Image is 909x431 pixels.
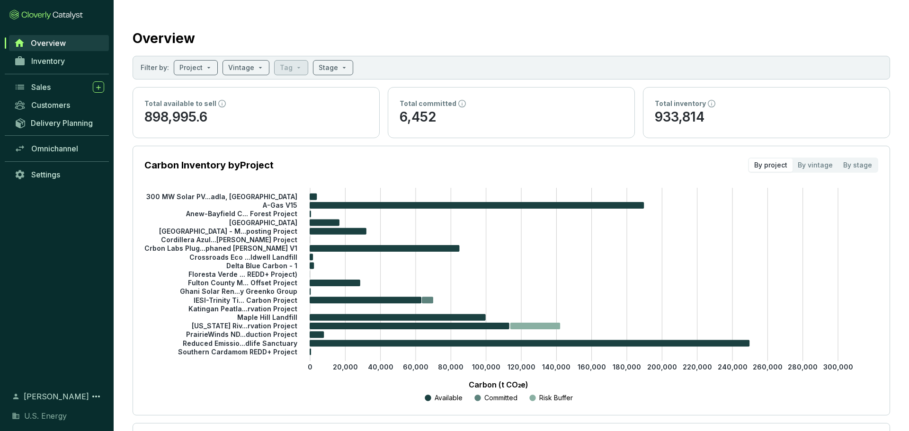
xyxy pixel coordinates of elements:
tspan: Crbon Labs Plug...phaned [PERSON_NAME] V1 [144,244,297,252]
div: By vintage [793,158,838,172]
p: Available [435,393,463,403]
tspan: A-Gas V15 [262,201,297,209]
p: Committed [484,393,517,403]
a: Overview [9,35,109,51]
div: segmented control [748,158,878,173]
p: Total committed [400,99,456,108]
tspan: 260,000 [753,363,783,371]
a: Omnichannel [9,141,109,157]
div: By stage [838,158,877,172]
tspan: 100,000 [472,363,500,371]
p: Total inventory [655,99,706,108]
p: 898,995.6 [144,108,368,126]
div: By project [749,158,793,172]
tspan: [US_STATE] Riv...rvation Project [192,322,297,330]
a: Delivery Planning [9,115,109,131]
span: Delivery Planning [31,118,93,128]
span: U.S. Energy [24,410,67,422]
tspan: 220,000 [683,363,712,371]
tspan: PrairieWinds ND...duction Project [186,330,297,338]
a: Customers [9,97,109,113]
tspan: 300,000 [823,363,853,371]
p: Carbon Inventory by Project [144,158,274,172]
a: Sales [9,79,109,95]
p: Risk Buffer [539,393,573,403]
tspan: Southern Cardamom REDD+ Project [178,348,297,356]
tspan: 120,000 [508,363,535,371]
tspan: Reduced Emissio...dlife Sanctuary [183,339,297,347]
tspan: 0 [308,363,312,371]
a: Settings [9,167,109,183]
tspan: Crossroads Eco ...ldwell Landfill [189,253,297,261]
tspan: 200,000 [647,363,677,371]
span: Omnichannel [31,144,78,153]
tspan: 240,000 [718,363,748,371]
span: Overview [31,38,66,48]
tspan: 20,000 [333,363,358,371]
p: 6,452 [400,108,623,126]
tspan: Katingan Peatla...rvation Project [188,305,297,313]
tspan: Floresta Verde ... REDD+ Project) [188,270,297,278]
tspan: 60,000 [403,363,428,371]
tspan: IESI-Trinity Ti... Carbon Project [194,296,297,304]
tspan: 40,000 [368,363,393,371]
span: Inventory [31,56,65,66]
p: Tag [280,63,293,72]
span: Settings [31,170,60,179]
p: Filter by: [141,63,169,72]
tspan: 160,000 [578,363,606,371]
p: Total available to sell [144,99,216,108]
tspan: [GEOGRAPHIC_DATA] - M...posting Project [159,227,297,235]
tspan: Fulton County M... Offset Project [188,279,297,287]
h2: Overview [133,28,195,48]
tspan: 180,000 [613,363,641,371]
tspan: Ghani Solar Ren...y Greenko Group [180,287,297,295]
tspan: [GEOGRAPHIC_DATA] [229,219,297,227]
tspan: Anew-Bayfield C... Forest Project [186,210,297,218]
tspan: 300 MW Solar PV...adla, [GEOGRAPHIC_DATA] [146,193,297,201]
tspan: 80,000 [438,363,463,371]
span: [PERSON_NAME] [24,391,89,402]
p: 933,814 [655,108,878,126]
tspan: Maple Hill Landfill [237,313,297,321]
p: Carbon (t CO₂e) [159,379,838,390]
tspan: 140,000 [542,363,570,371]
tspan: Cordillera Azul...[PERSON_NAME] Project [161,236,297,244]
tspan: 280,000 [788,363,818,371]
tspan: Delta Blue Carbon - 1 [226,262,297,270]
span: Sales [31,82,51,92]
span: Customers [31,100,70,110]
a: Inventory [9,53,109,69]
